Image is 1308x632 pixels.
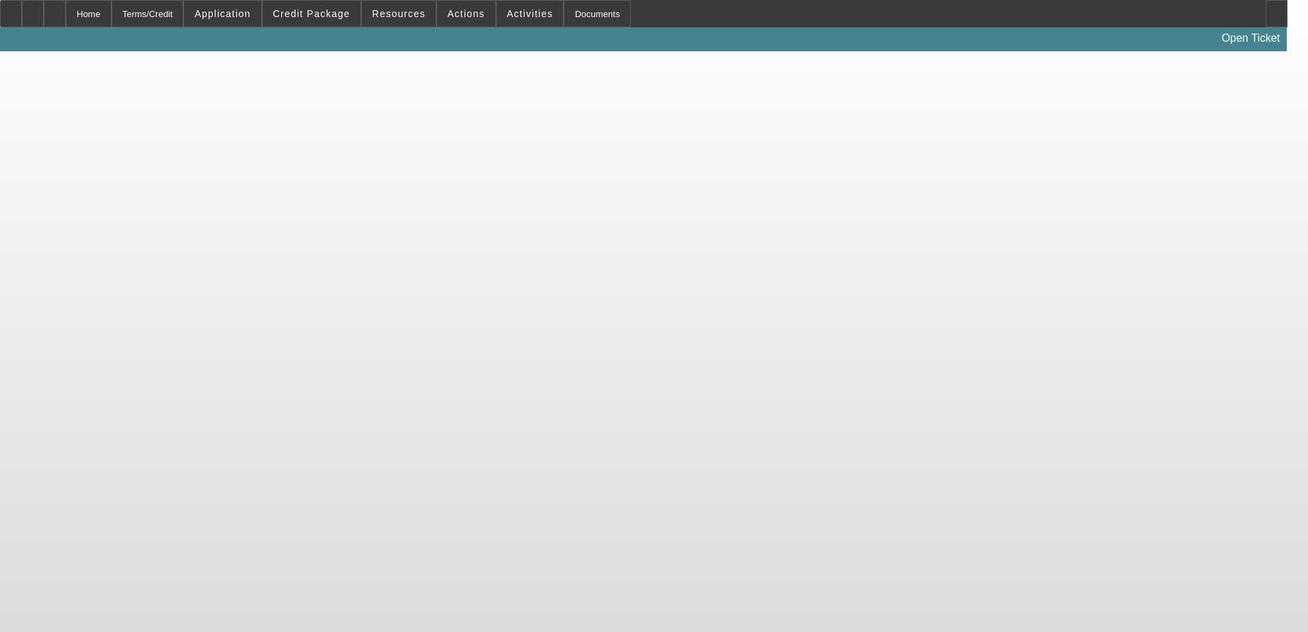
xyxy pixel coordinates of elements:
span: Application [194,8,250,19]
span: Actions [447,8,485,19]
a: Open Ticket [1216,27,1285,50]
button: Application [184,1,261,27]
span: Credit Package [273,8,350,19]
span: Activities [507,8,553,19]
button: Actions [437,1,495,27]
span: Resources [372,8,426,19]
button: Credit Package [263,1,361,27]
button: Activities [497,1,564,27]
button: Resources [362,1,436,27]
